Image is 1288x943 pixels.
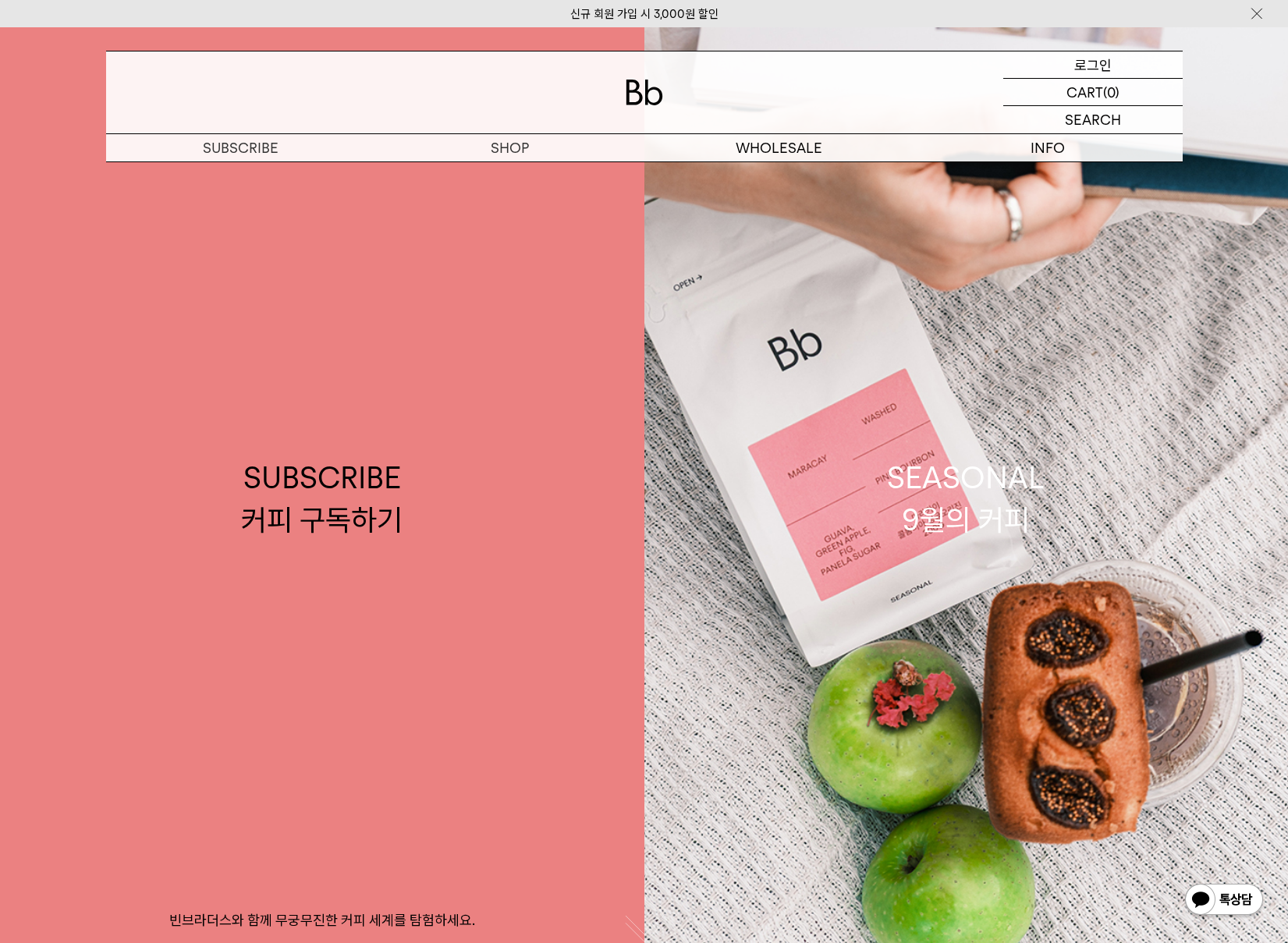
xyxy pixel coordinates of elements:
p: SEARCH [1065,106,1121,133]
p: 로그인 [1074,51,1112,78]
a: 신규 회원 가입 시 3,000원 할인 [570,7,719,21]
a: SUBSCRIBE [106,134,375,161]
a: SHOP [375,134,644,161]
img: 로고 [626,80,663,105]
a: 로그인 [1003,51,1183,79]
p: WHOLESALE [644,134,914,161]
p: CART [1066,79,1103,105]
div: SEASONAL 9월의 커피 [887,457,1045,540]
p: (0) [1103,79,1119,105]
a: CART (0) [1003,79,1183,106]
img: 카카오톡 채널 1:1 채팅 버튼 [1183,882,1265,920]
div: SUBSCRIBE 커피 구독하기 [241,457,403,540]
p: INFO [914,134,1183,161]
